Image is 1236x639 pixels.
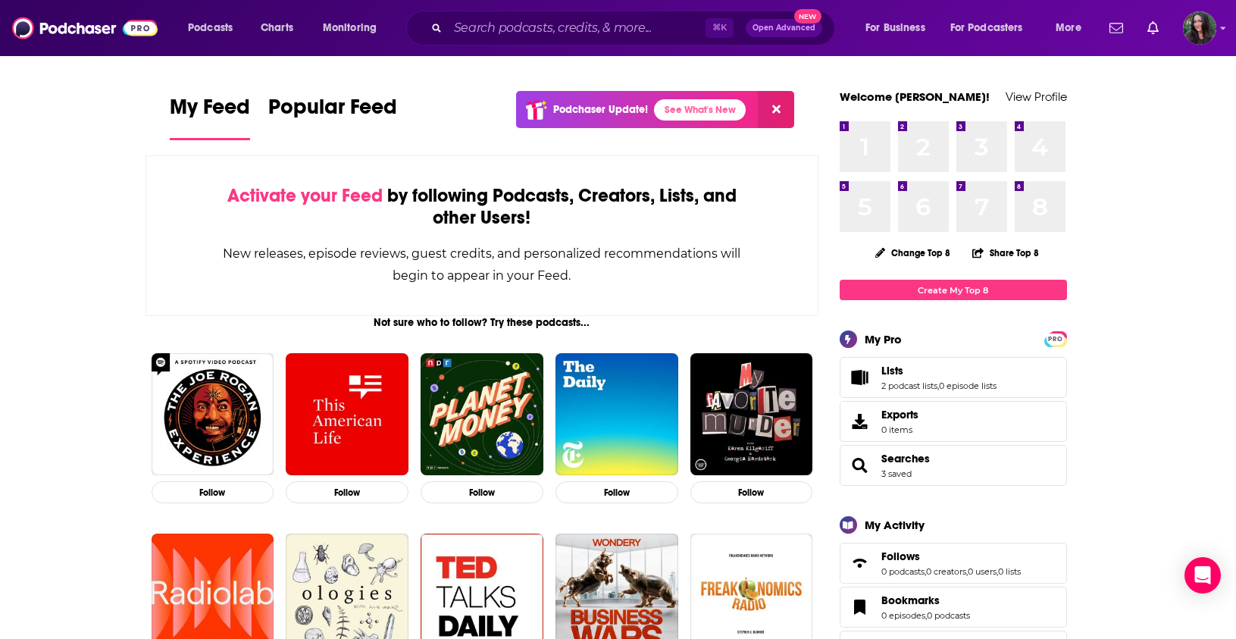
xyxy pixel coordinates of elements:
span: Searches [840,445,1067,486]
img: The Joe Rogan Experience [152,353,274,476]
a: Follows [881,550,1021,563]
span: Podcasts [188,17,233,39]
div: Open Intercom Messenger [1184,557,1221,594]
span: , [997,566,998,577]
a: My Feed [170,94,250,140]
button: Follow [152,481,274,503]
button: open menu [855,16,944,40]
a: Follows [845,553,875,574]
button: open menu [940,16,1045,40]
span: 0 items [881,424,918,435]
a: Bookmarks [881,594,970,607]
span: Monitoring [323,17,377,39]
p: Podchaser Update! [553,103,648,116]
span: Activate your Feed [227,184,383,207]
a: 2 podcast lists [881,381,937,391]
a: See What's New [654,99,746,121]
div: by following Podcasts, Creators, Lists, and other Users! [222,185,743,229]
span: Follows [881,550,920,563]
a: Bookmarks [845,597,875,618]
a: Charts [251,16,302,40]
span: PRO [1047,334,1065,345]
span: Bookmarks [840,587,1067,628]
img: Podchaser - Follow, Share and Rate Podcasts [12,14,158,42]
span: My Feed [170,94,250,129]
button: open menu [312,16,396,40]
img: This American Life [286,353,408,476]
button: Share Top 8 [972,238,1040,268]
span: For Podcasters [950,17,1023,39]
span: , [966,566,968,577]
button: open menu [177,16,252,40]
img: My Favorite Murder with Karen Kilgariff and Georgia Hardstark [690,353,813,476]
a: Welcome [PERSON_NAME]! [840,89,990,104]
span: New [794,9,821,23]
span: Logged in as elenadreamday [1183,11,1216,45]
span: Popular Feed [268,94,397,129]
span: Follows [840,543,1067,584]
span: Open Advanced [753,24,815,32]
span: Exports [881,408,918,421]
span: , [925,610,927,621]
img: Planet Money [421,353,543,476]
button: Show profile menu [1183,11,1216,45]
a: Popular Feed [268,94,397,140]
span: Bookmarks [881,594,940,607]
span: ⌘ K [706,18,734,38]
a: 0 creators [926,566,966,577]
a: 0 users [968,566,997,577]
img: The Daily [555,353,678,476]
div: New releases, episode reviews, guest credits, and personalized recommendations will begin to appe... [222,243,743,287]
a: Searches [881,452,930,465]
a: 0 episode lists [939,381,997,391]
a: Lists [881,364,997,377]
button: open menu [1045,16,1100,40]
a: 0 podcasts [927,610,970,621]
span: Charts [261,17,293,39]
a: Searches [845,455,875,476]
a: PRO [1047,333,1065,344]
button: Follow [555,481,678,503]
span: More [1056,17,1081,39]
div: Not sure who to follow? Try these podcasts... [146,316,819,329]
span: Exports [845,411,875,432]
button: Follow [286,481,408,503]
button: Change Top 8 [866,243,960,262]
div: My Pro [865,332,902,346]
a: Exports [840,401,1067,442]
span: Lists [840,357,1067,398]
a: Show notifications dropdown [1103,15,1129,41]
div: Search podcasts, credits, & more... [421,11,850,45]
div: My Activity [865,518,925,532]
a: 3 saved [881,468,912,479]
span: , [937,381,939,391]
a: View Profile [1006,89,1067,104]
a: Create My Top 8 [840,280,1067,300]
button: Follow [421,481,543,503]
span: Lists [881,364,903,377]
span: For Business [865,17,925,39]
a: Show notifications dropdown [1141,15,1165,41]
a: Lists [845,367,875,388]
button: Follow [690,481,813,503]
input: Search podcasts, credits, & more... [448,16,706,40]
a: 0 episodes [881,610,925,621]
img: User Profile [1183,11,1216,45]
a: 0 lists [998,566,1021,577]
a: 0 podcasts [881,566,925,577]
span: , [925,566,926,577]
button: Open AdvancedNew [746,19,822,37]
